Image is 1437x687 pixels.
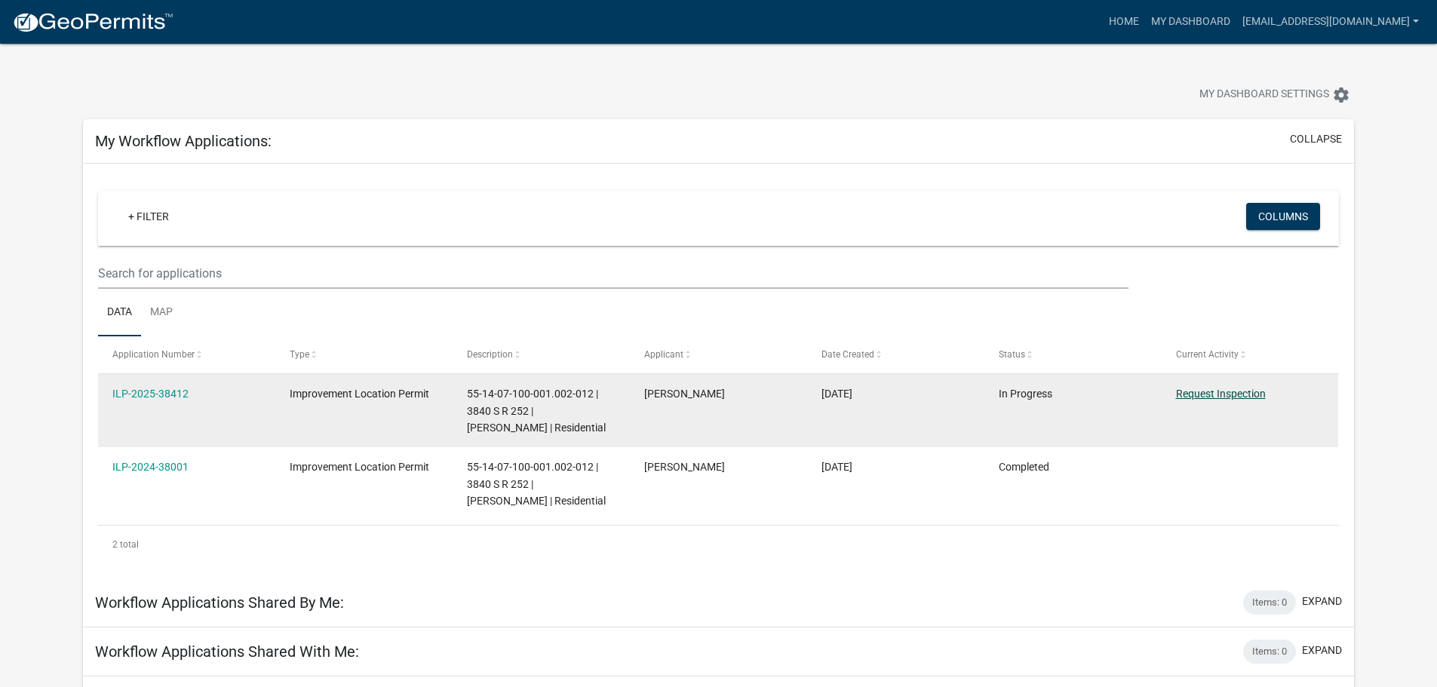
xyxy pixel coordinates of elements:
span: Applicant [644,349,683,360]
datatable-header-cell: Description [453,336,630,373]
i: settings [1332,86,1350,104]
a: [EMAIL_ADDRESS][DOMAIN_NAME] [1236,8,1425,36]
span: Burl Tichenor [644,461,725,473]
button: expand [1302,593,1342,609]
span: 08/07/2024 [821,461,852,473]
a: Data [98,289,141,337]
span: Status [999,349,1025,360]
span: Burl Tichenor [644,388,725,400]
span: 55-14-07-100-001.002-012 | 3840 S R 252 | Burl Tichenor | Residential [467,388,606,434]
span: My Dashboard Settings [1199,86,1329,104]
div: Items: 0 [1243,639,1296,664]
span: Application Number [112,349,195,360]
span: Improvement Location Permit [290,461,429,473]
a: My Dashboard [1145,8,1236,36]
button: My Dashboard Settingssettings [1187,80,1362,109]
a: Home [1103,8,1145,36]
span: Date Created [821,349,874,360]
span: In Progress [999,388,1052,400]
span: 55-14-07-100-001.002-012 | 3840 S R 252 | Burl Tichenor | Residential [467,461,606,508]
span: Description [467,349,513,360]
datatable-header-cell: Application Number [98,336,275,373]
a: + Filter [116,203,181,230]
div: Items: 0 [1243,590,1296,615]
h5: My Workflow Applications: [95,132,272,150]
a: ILP-2025-38412 [112,388,189,400]
button: collapse [1290,131,1342,147]
a: Map [141,289,182,337]
input: Search for applications [98,258,1128,289]
div: 2 total [98,526,1339,563]
span: Current Activity [1176,349,1239,360]
datatable-header-cell: Applicant [630,336,807,373]
datatable-header-cell: Date Created [807,336,984,373]
h5: Workflow Applications Shared By Me: [95,593,344,612]
button: expand [1302,643,1342,658]
a: ILP-2024-38001 [112,461,189,473]
datatable-header-cell: Type [275,336,453,373]
div: collapse [83,164,1354,578]
span: 05/29/2025 [821,388,852,400]
h5: Workflow Applications Shared With Me: [95,643,359,661]
span: Completed [999,461,1049,473]
datatable-header-cell: Current Activity [1161,336,1338,373]
datatable-header-cell: Status [984,336,1161,373]
button: Columns [1246,203,1320,230]
a: Request Inspection [1176,388,1266,400]
span: Improvement Location Permit [290,388,429,400]
span: Type [290,349,309,360]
